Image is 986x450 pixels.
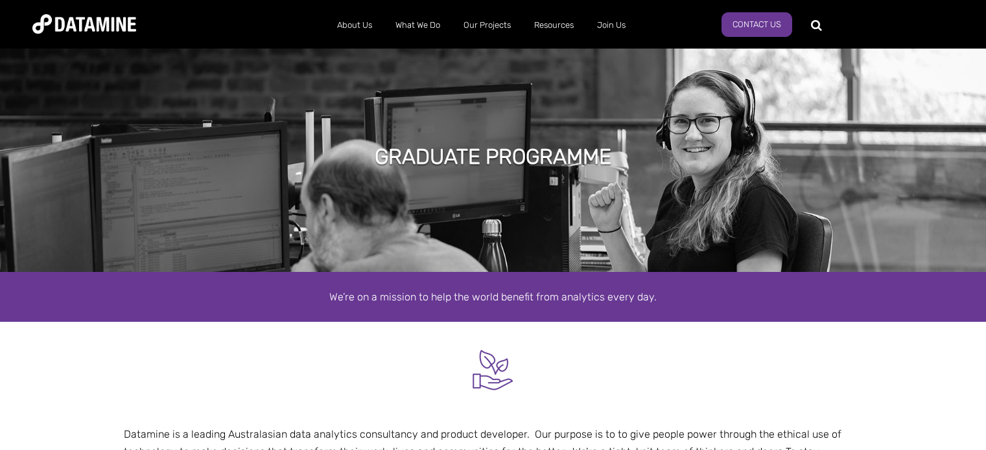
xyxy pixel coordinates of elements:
[722,12,792,37] a: Contact Us
[452,8,522,42] a: Our Projects
[375,142,611,171] h1: GRADUATE Programme
[325,8,384,42] a: About Us
[522,8,585,42] a: Resources
[124,288,863,306] div: We’re on a mission to help the world benefit from analytics every day.
[32,14,136,34] img: Datamine
[469,346,517,394] img: Mentor
[384,8,452,42] a: What We Do
[585,8,637,42] a: Join Us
